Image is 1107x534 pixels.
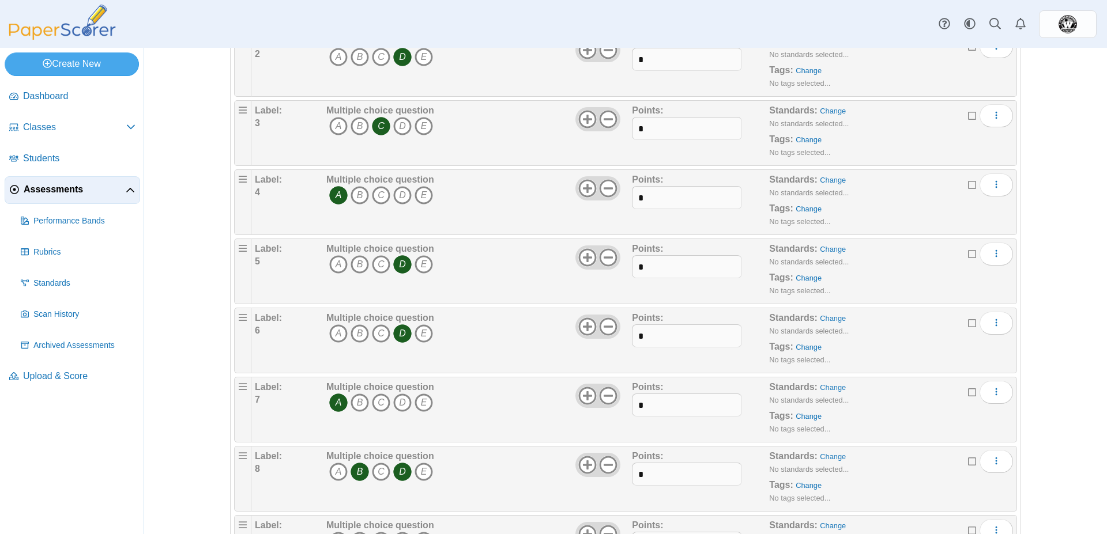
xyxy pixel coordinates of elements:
i: A [329,186,348,204]
b: Multiple choice question [326,520,434,530]
b: Label: [255,382,282,392]
b: 3 [255,118,260,128]
span: Assessments [24,183,126,196]
b: Points: [632,313,663,323]
small: No standards selected... [769,50,849,59]
i: E [415,463,433,481]
a: Scan History [16,301,140,328]
small: No standards selected... [769,396,849,404]
b: Multiple choice question [326,382,434,392]
small: No standards selected... [769,465,849,474]
b: Label: [255,175,282,184]
small: No tags selected... [769,286,830,295]
b: Tags: [769,65,793,75]
a: ps.xvvVYnLikkKREtVi [1039,10,1097,38]
i: E [415,255,433,274]
i: B [351,186,369,204]
i: B [351,255,369,274]
b: Standards: [769,244,818,253]
div: Drag handle [234,169,251,235]
b: 4 [255,187,260,197]
b: Points: [632,520,663,530]
img: ps.xvvVYnLikkKREtVi [1059,15,1077,33]
b: Multiple choice question [326,244,434,253]
a: Create New [5,52,139,75]
b: Label: [255,520,282,530]
a: Change [796,481,822,490]
button: More options [980,312,1013,335]
b: Tags: [769,134,793,144]
b: Label: [255,313,282,323]
button: More options [980,173,1013,196]
b: Multiple choice question [326,175,434,184]
b: Multiple choice question [326,313,434,323]
i: B [351,393,369,412]
a: Change [820,176,846,184]
a: Change [820,245,846,253]
b: 5 [255,256,260,266]
i: D [393,393,412,412]
b: Points: [632,244,663,253]
a: Change [820,383,846,392]
i: D [393,48,412,66]
span: Scan History [33,309,135,320]
small: No standards selected... [769,119,849,128]
button: More options [980,381,1013,404]
i: A [329,324,348,343]
b: 6 [255,325,260,335]
i: E [415,117,433,135]
i: A [329,48,348,66]
div: Drag handle [234,446,251,512]
b: 2 [255,49,260,59]
b: Tags: [769,272,793,282]
small: No tags selected... [769,494,830,502]
a: Students [5,145,140,173]
b: Points: [632,451,663,461]
b: Standards: [769,520,818,530]
i: B [351,324,369,343]
span: Dashboard [23,90,135,103]
a: Change [820,521,846,530]
a: Assessments [5,176,140,204]
b: Label: [255,244,282,253]
i: C [372,255,390,274]
a: Change [796,274,822,282]
a: Dashboard [5,83,140,111]
a: Change [796,204,822,213]
i: C [372,463,390,481]
b: Points: [632,105,663,115]
button: More options [980,104,1013,127]
i: B [351,117,369,135]
div: Drag handle [234,31,251,97]
i: E [415,393,433,412]
b: Tags: [769,480,793,490]
small: No standards selected... [769,188,849,197]
b: Standards: [769,382,818,392]
span: Archived Assessments [33,340,135,351]
span: Classes [23,121,126,134]
b: Standards: [769,313,818,323]
i: C [372,186,390,204]
img: PaperScorer [5,5,120,40]
b: Standards: [769,175,818,184]
b: Tags: [769,411,793,421]
a: Archived Assessments [16,332,140,359]
b: Tags: [769,203,793,213]
i: A [329,393,348,412]
a: Change [796,135,822,144]
b: 7 [255,395,260,404]
a: Change [820,107,846,115]
i: D [393,117,412,135]
a: Alerts [1008,12,1033,37]
button: More options [980,450,1013,473]
b: Tags: [769,342,793,351]
a: Change [820,314,846,323]
i: D [393,186,412,204]
i: B [351,463,369,481]
a: Upload & Score [5,363,140,391]
a: Change [796,66,822,75]
i: C [372,324,390,343]
small: No tags selected... [769,425,830,433]
small: No tags selected... [769,355,830,364]
b: Label: [255,105,282,115]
